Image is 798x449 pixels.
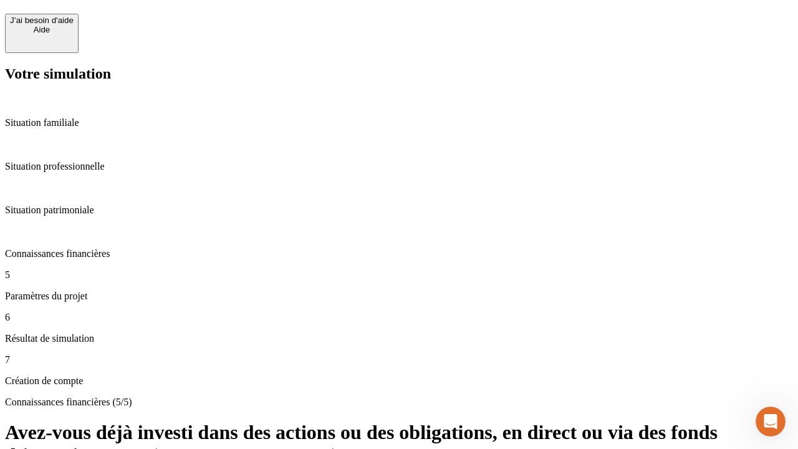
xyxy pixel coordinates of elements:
[5,205,793,216] p: Situation patrimoniale
[10,25,74,34] div: Aide
[5,312,793,323] p: 6
[5,291,793,302] p: Paramètres du projet
[5,397,793,408] p: Connaissances financières (5/5)
[756,407,786,437] iframe: Intercom live chat
[5,333,793,344] p: Résultat de simulation
[5,161,793,172] p: Situation professionnelle
[5,65,793,82] h2: Votre simulation
[5,248,793,259] p: Connaissances financières
[5,375,793,387] p: Création de compte
[5,269,793,281] p: 5
[10,16,74,25] div: J’ai besoin d'aide
[5,354,793,365] p: 7
[5,14,79,53] button: J’ai besoin d'aideAide
[5,117,793,128] p: Situation familiale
